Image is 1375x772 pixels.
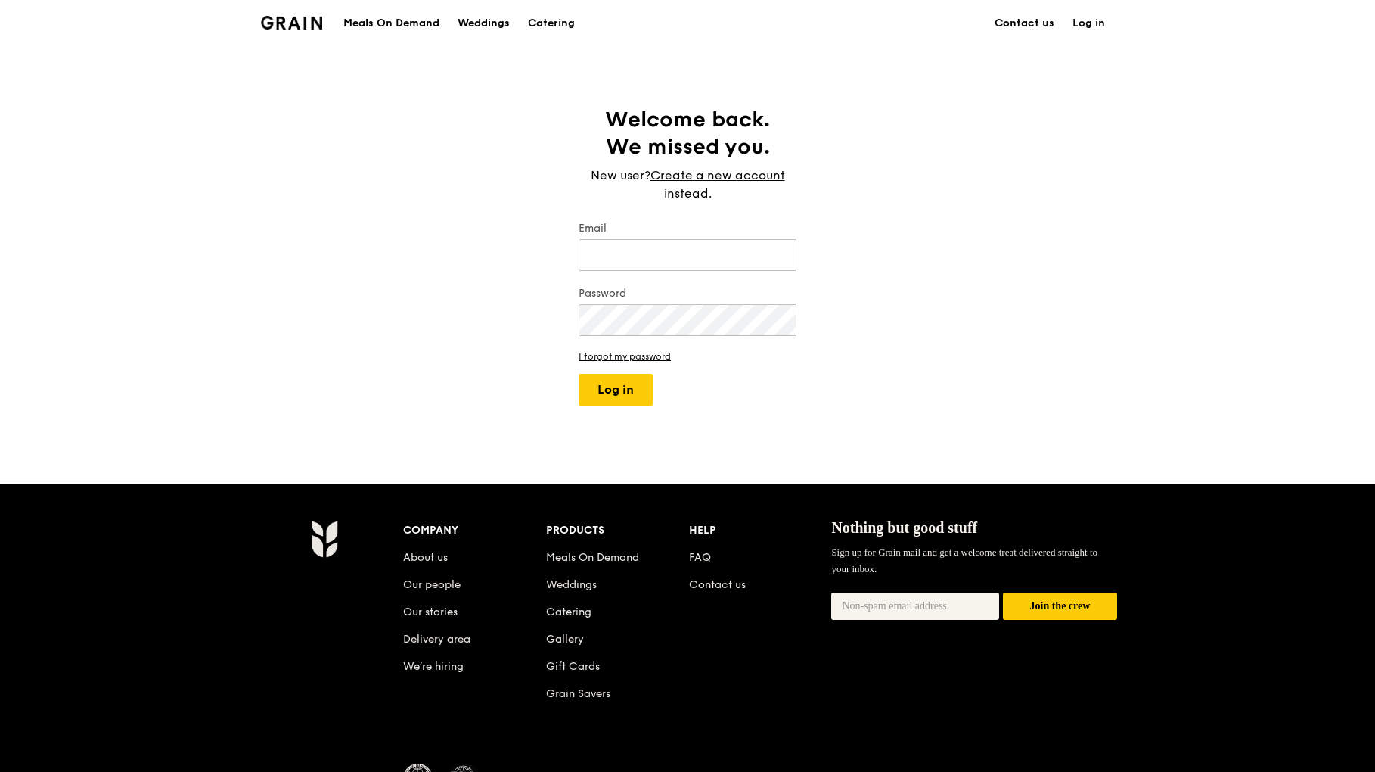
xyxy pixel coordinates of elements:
span: instead. [664,186,712,201]
img: Grain [261,16,322,30]
div: Weddings [458,1,510,46]
a: Delivery area [403,633,470,646]
a: Our stories [403,605,458,618]
a: Contact us [689,578,746,591]
a: I forgot my password [579,351,796,362]
a: Catering [519,1,584,46]
div: Products [546,520,689,541]
a: Meals On Demand [546,551,639,564]
label: Email [579,221,796,236]
a: Gift Cards [546,660,600,673]
a: We’re hiring [403,660,464,673]
a: Log in [1063,1,1114,46]
div: Company [403,520,546,541]
img: Grain [311,520,337,558]
span: Sign up for Grain mail and get a welcome treat delivered straight to your inbox. [831,546,1097,574]
a: Create a new account [650,167,785,185]
span: New user? [591,168,650,182]
button: Join the crew [1003,593,1117,621]
div: Help [689,520,832,541]
button: Log in [579,374,653,406]
input: Non-spam email address [831,593,999,620]
div: Meals On Demand [343,1,439,46]
a: Catering [546,605,591,618]
span: Nothing but good stuff [831,519,977,536]
a: Gallery [546,633,584,646]
div: Catering [528,1,575,46]
a: Contact us [985,1,1063,46]
a: Our people [403,578,461,591]
a: About us [403,551,448,564]
a: Grain Savers [546,687,610,700]
h1: Welcome back. We missed you. [579,106,796,160]
a: FAQ [689,551,711,564]
label: Password [579,286,796,301]
a: Weddings [449,1,519,46]
a: Weddings [546,578,597,591]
